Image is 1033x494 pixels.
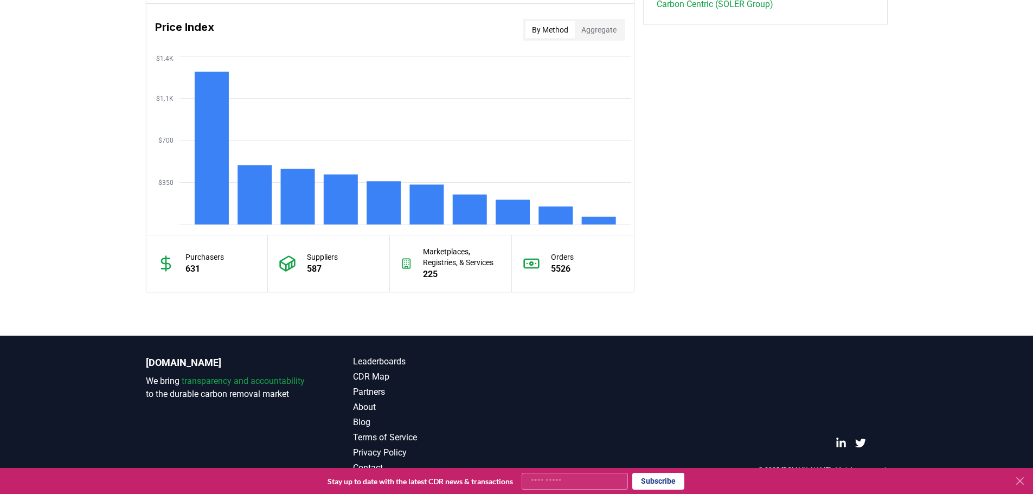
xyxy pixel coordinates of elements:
[185,252,224,262] p: Purchasers
[182,376,305,386] span: transparency and accountability
[185,262,224,275] p: 631
[353,461,517,474] a: Contact
[146,375,310,401] p: We bring to the durable carbon removal market
[353,355,517,368] a: Leaderboards
[146,355,310,370] p: [DOMAIN_NAME]
[551,262,574,275] p: 5526
[758,466,888,474] p: © 2025 [DOMAIN_NAME]. All rights reserved.
[836,438,846,448] a: LinkedIn
[353,401,517,414] a: About
[353,431,517,444] a: Terms of Service
[423,268,501,281] p: 225
[575,21,623,39] button: Aggregate
[855,438,866,448] a: Twitter
[158,137,174,144] tspan: $700
[353,370,517,383] a: CDR Map
[423,246,501,268] p: Marketplaces, Registries, & Services
[551,252,574,262] p: Orders
[155,19,214,41] h3: Price Index
[353,416,517,429] a: Blog
[353,446,517,459] a: Privacy Policy
[307,252,338,262] p: Suppliers
[156,55,174,62] tspan: $1.4K
[158,179,174,187] tspan: $350
[307,262,338,275] p: 587
[525,21,575,39] button: By Method
[353,386,517,399] a: Partners
[156,95,174,102] tspan: $1.1K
